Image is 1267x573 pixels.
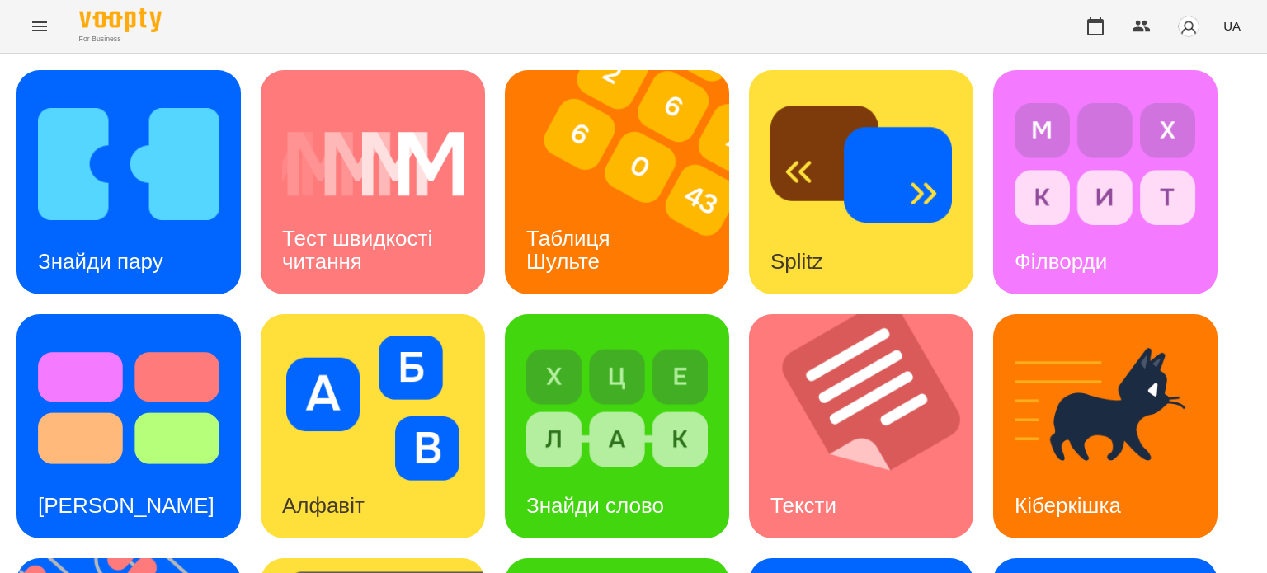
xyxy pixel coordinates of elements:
[1015,336,1196,481] img: Кіберкішка
[993,70,1218,294] a: ФілвордиФілворди
[770,493,836,518] h3: Тексти
[770,249,823,274] h3: Splitz
[38,493,214,518] h3: [PERSON_NAME]
[505,70,729,294] a: Таблиця ШультеТаблиця Шульте
[505,70,750,294] img: Таблиця Шульте
[1015,92,1196,237] img: Філворди
[79,34,162,45] span: For Business
[38,249,163,274] h3: Знайди пару
[526,336,708,481] img: Знайди слово
[38,336,219,481] img: Тест Струпа
[505,314,729,538] a: Знайди словоЗнайди слово
[749,314,973,538] a: ТекстиТексти
[993,314,1218,538] a: КіберкішкаКіберкішка
[1177,15,1200,38] img: avatar_s.png
[20,7,59,46] button: Menu
[282,226,438,273] h3: Тест швидкості читання
[526,226,616,273] h3: Таблиця Шульте
[16,70,241,294] a: Знайди паруЗнайди пару
[261,70,485,294] a: Тест швидкості читанняТест швидкості читання
[1223,17,1241,35] span: UA
[1015,493,1121,518] h3: Кіберкішка
[261,314,485,538] a: АлфавітАлфавіт
[770,92,952,237] img: Splitz
[1015,249,1107,274] h3: Філворди
[282,493,365,518] h3: Алфавіт
[526,493,664,518] h3: Знайди слово
[282,336,464,481] img: Алфавіт
[79,8,162,32] img: Voopty Logo
[749,314,994,538] img: Тексти
[282,92,464,237] img: Тест швидкості читання
[16,314,241,538] a: Тест Струпа[PERSON_NAME]
[38,92,219,237] img: Знайди пару
[749,70,973,294] a: SplitzSplitz
[1217,11,1247,41] button: UA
